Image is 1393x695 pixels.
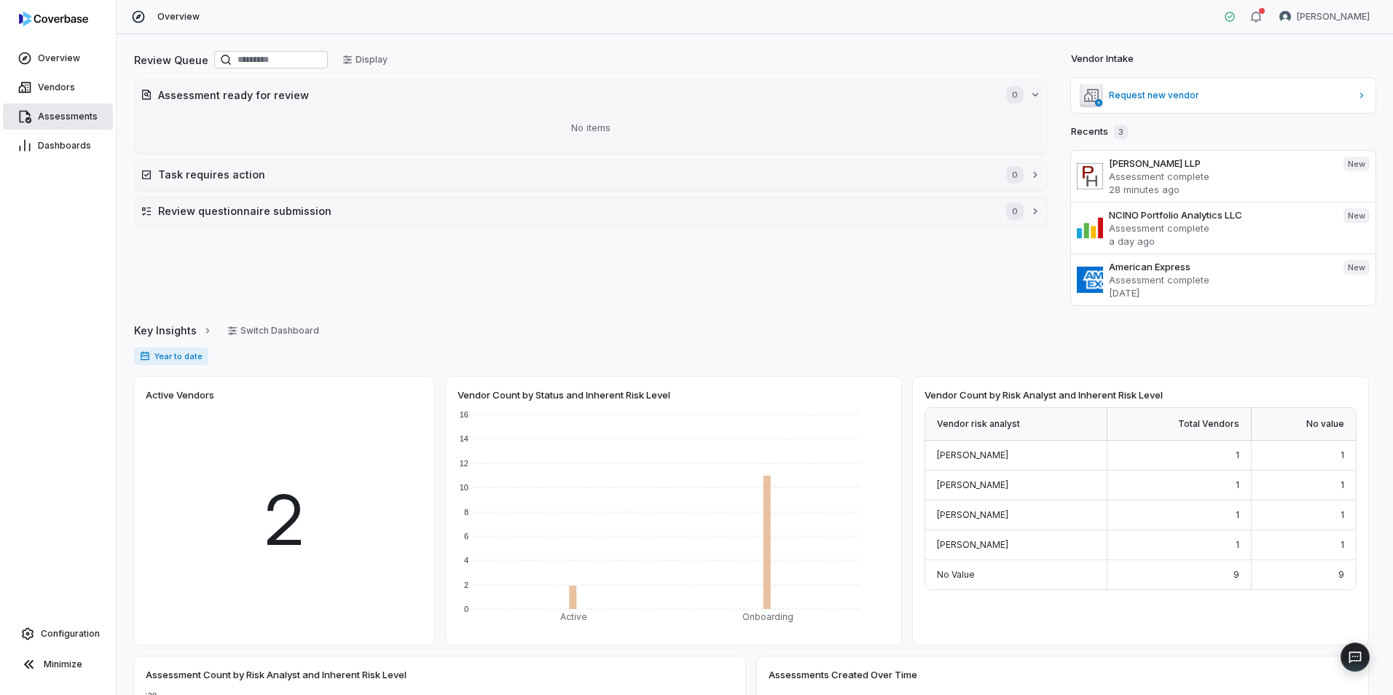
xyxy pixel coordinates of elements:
span: Overview [157,11,200,23]
span: 1 [1341,509,1344,520]
button: Jonathan Lee avatar[PERSON_NAME] [1271,6,1378,28]
span: Overview [38,52,80,64]
h3: [PERSON_NAME] LLP [1109,157,1332,170]
a: Overview [3,45,113,71]
a: Configuration [6,621,110,647]
span: 1 [1341,479,1344,490]
text: 10 [460,483,468,492]
span: New [1343,157,1370,171]
text: 6 [464,532,468,541]
img: logo-D7KZi-bG.svg [19,12,88,26]
a: NCINO Portfolio Analytics LLCAssessment completea day agoNew [1071,202,1376,254]
span: 1 [1236,539,1239,550]
a: Key Insights [134,315,213,346]
button: Minimize [6,650,110,679]
button: Display [334,49,396,71]
span: New [1343,208,1370,223]
div: Total Vendors [1107,408,1252,441]
a: Assessments [3,103,113,130]
p: Assessment complete [1109,170,1332,183]
span: Assessments Created Over Time [769,668,917,681]
a: Request new vendor [1071,78,1376,113]
span: 1 [1236,449,1239,460]
span: No Value [937,569,975,580]
div: No items [141,109,1041,147]
h2: Vendor Intake [1071,52,1134,66]
span: Minimize [44,659,82,670]
svg: Date range for report [140,351,150,361]
span: Configuration [41,628,100,640]
button: Assessment ready for review0 [135,80,1047,109]
a: Vendors [3,74,113,101]
span: 1 [1341,449,1344,460]
button: Key Insights [130,315,217,346]
text: 14 [460,434,468,443]
a: American ExpressAssessment complete[DATE]New [1071,254,1376,305]
span: 1 [1341,539,1344,550]
span: 0 [1006,203,1024,220]
h2: Recents [1071,125,1128,139]
text: 12 [460,459,468,468]
span: 1 [1236,509,1239,520]
span: Vendors [38,82,75,93]
p: Assessment complete [1109,273,1332,286]
text: 4 [464,556,468,565]
button: Task requires action0 [135,160,1047,189]
h2: Assessment ready for review [158,87,992,103]
span: Key Insights [134,323,197,338]
span: 0 [1006,86,1024,103]
h2: Review Queue [134,52,208,68]
span: Assessment Count by Risk Analyst and Inherent Risk Level [146,668,407,681]
span: Request new vendor [1109,90,1351,101]
span: 0 [1006,166,1024,184]
p: [DATE] [1109,286,1332,299]
p: Assessment complete [1109,221,1332,235]
a: Dashboards [3,133,113,159]
text: 0 [464,605,468,613]
span: Vendor Count by Risk Analyst and Inherent Risk Level [925,388,1163,401]
span: 9 [1233,569,1239,580]
span: 2 [262,468,307,573]
span: [PERSON_NAME] [1297,11,1370,23]
span: Active Vendors [146,388,214,401]
img: Jonathan Lee avatar [1279,11,1291,23]
h3: American Express [1109,260,1332,273]
span: Year to date [134,347,208,365]
h2: Task requires action [158,167,992,182]
span: 1 [1236,479,1239,490]
text: 8 [464,508,468,517]
span: 9 [1338,569,1344,580]
span: Assessments [38,111,98,122]
span: [PERSON_NAME] [937,479,1008,490]
span: 3 [1114,125,1128,139]
text: 16 [460,410,468,419]
text: 2 [464,581,468,589]
span: Vendor Count by Status and Inherent Risk Level [458,388,670,401]
h3: NCINO Portfolio Analytics LLC [1109,208,1332,221]
span: Dashboards [38,140,91,152]
span: New [1343,260,1370,275]
h2: Review questionnaire submission [158,203,992,219]
button: Switch Dashboard [219,320,328,342]
div: No value [1252,408,1356,441]
p: a day ago [1109,235,1332,248]
a: [PERSON_NAME] LLPAssessment complete28 minutes agoNew [1071,151,1376,202]
span: [PERSON_NAME] [937,509,1008,520]
p: 28 minutes ago [1109,183,1332,196]
div: Vendor risk analyst [925,408,1107,441]
span: [PERSON_NAME] [937,449,1008,460]
button: Review questionnaire submission0 [135,197,1047,226]
span: [PERSON_NAME] [937,539,1008,550]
